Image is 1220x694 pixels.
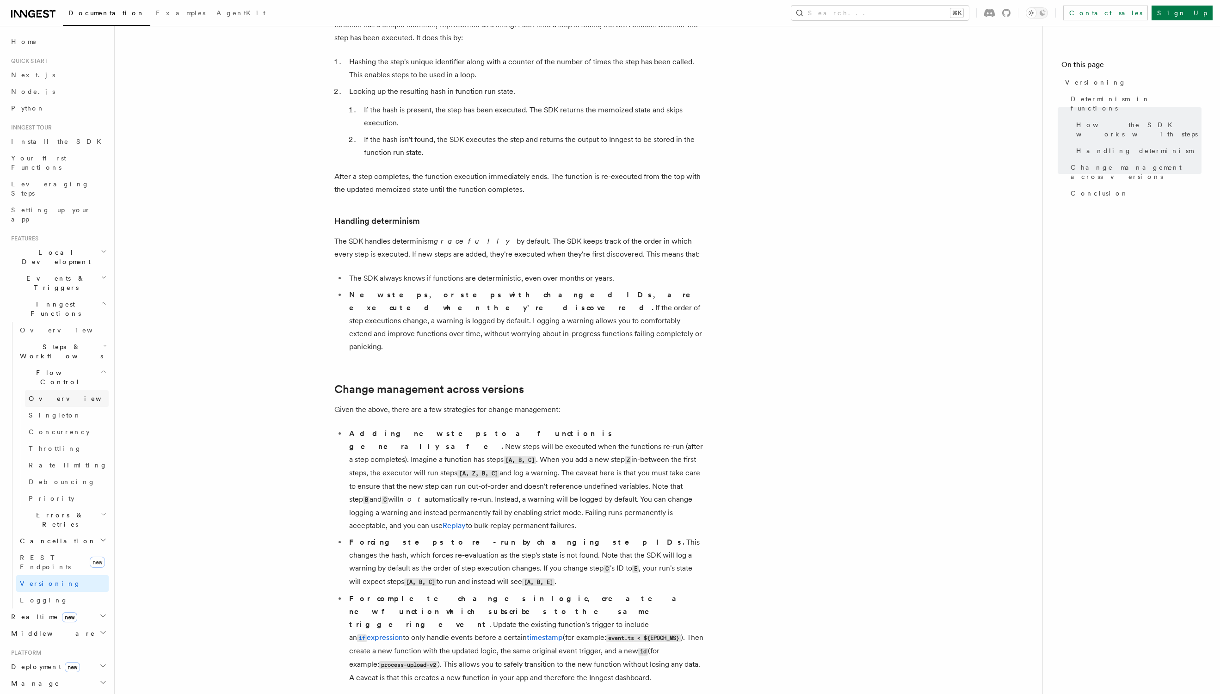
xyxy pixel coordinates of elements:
[632,565,639,573] code: E
[16,592,109,608] a: Logging
[7,675,109,692] button: Manage
[361,133,704,159] li: If the hash isn't found, the SDK executes the step and returns the output to Inngest to be stored...
[25,473,109,490] a: Debouncing
[11,154,66,171] span: Your first Functions
[16,342,103,361] span: Steps & Workflows
[334,215,420,227] a: Handling determinism
[604,565,610,573] code: C
[7,612,77,621] span: Realtime
[349,429,613,451] strong: Adding new steps to a function is generally safe.
[7,176,109,202] a: Leveraging Steps
[7,33,109,50] a: Home
[7,57,48,65] span: Quick start
[504,456,536,464] code: [A, B, C]
[1076,120,1202,139] span: How the SDK works with steps
[346,272,704,285] li: The SDK always knows if functions are deterministic, even over months or years.
[20,596,68,604] span: Logging
[29,411,81,419] span: Singleton
[16,368,100,387] span: Flow Control
[29,428,90,436] span: Concurrency
[357,633,403,642] a: ifexpression
[349,594,687,629] strong: For complete changes in logic, create a new function which subscribes to the same triggering event
[7,296,109,322] button: Inngest Functions
[25,424,109,440] a: Concurrency
[11,180,89,197] span: Leveraging Steps
[1152,6,1213,20] a: Sign Up
[434,237,517,246] em: gracefully
[522,578,555,586] code: [A, B, E]
[7,274,101,292] span: Events & Triggers
[7,658,109,675] button: Deploymentnew
[7,322,109,608] div: Inngest Functions
[1065,78,1126,87] span: Versioning
[346,536,704,589] li: This changes the hash, which forces re-evaluation as the step's state is not found. Note that the...
[1067,185,1202,202] a: Conclusion
[7,150,109,176] a: Your first Functions
[334,235,704,261] p: The SDK handles determinism by default. The SDK keeps track of the order in which every step is e...
[150,3,211,25] a: Examples
[606,634,681,642] code: event.ts < ${EPOCH_MS}
[20,326,115,334] span: Overview
[1072,117,1202,142] a: How the SDK works with steps
[7,124,52,131] span: Inngest tour
[7,608,109,625] button: Realtimenew
[29,461,107,469] span: Rate limiting
[7,133,109,150] a: Install the SDK
[68,9,145,17] span: Documentation
[90,557,105,568] span: new
[156,9,205,17] span: Examples
[1076,146,1193,155] span: Handling determinism
[29,445,82,452] span: Throttling
[11,88,55,95] span: Node.js
[25,490,109,507] a: Priority
[29,395,124,402] span: Overview
[11,37,37,46] span: Home
[1071,163,1202,181] span: Change management across versions
[7,100,109,117] a: Python
[357,634,367,642] code: if
[334,403,704,416] p: Given the above, there are a few strategies for change management:
[625,456,631,464] code: Z
[16,338,109,364] button: Steps & Workflows
[16,533,109,549] button: Cancellation
[1063,6,1148,20] a: Contact sales
[379,661,437,669] code: process-upload-v2
[791,6,969,20] button: Search...⌘K
[1071,94,1202,113] span: Determinism in functions
[16,364,109,390] button: Flow Control
[211,3,271,25] a: AgentKit
[11,138,107,145] span: Install the SDK
[65,662,80,672] span: new
[20,580,81,587] span: Versioning
[7,235,38,242] span: Features
[216,9,265,17] span: AgentKit
[7,202,109,227] a: Setting up your app
[11,71,55,79] span: Next.js
[16,390,109,507] div: Flow Control
[349,538,686,547] strong: Forcing steps to re-run by changing step IDs.
[7,662,80,671] span: Deployment
[7,629,95,638] span: Middleware
[7,83,109,100] a: Node.js
[363,496,370,504] code: B
[11,206,91,223] span: Setting up your app
[950,8,963,18] kbd: ⌘K
[1061,59,1202,74] h4: On this page
[7,649,42,657] span: Platform
[1061,74,1202,91] a: Versioning
[25,407,109,424] a: Singleton
[361,104,704,129] li: If the hash is present, the step has been executed. The SDK returns the memoized state and skips ...
[346,427,704,532] li: New steps will be executed when the functions re-run (after a step completes). Imagine a function...
[527,633,563,642] a: timestamp
[400,495,425,504] em: not
[7,248,101,266] span: Local Development
[457,470,499,478] code: [A, Z, B, C]
[7,67,109,83] a: Next.js
[638,648,648,656] code: id
[16,507,109,533] button: Errors & Retries
[346,289,704,353] li: If the order of step executions change, a warning is logged by default . Logging a warning allows...
[443,521,466,530] a: Replay
[1072,142,1202,159] a: Handling determinism
[349,290,703,312] strong: New steps, or steps with changed IDs, are executed when they're discovered.
[404,578,437,586] code: [A, B, C]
